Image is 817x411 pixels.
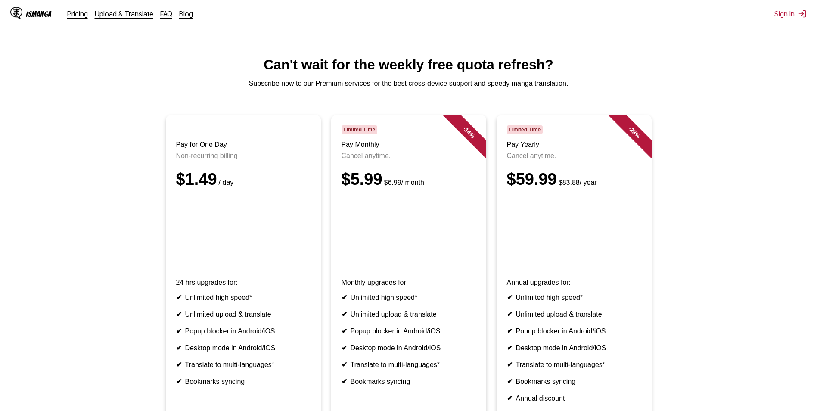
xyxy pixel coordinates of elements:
[95,9,153,18] a: Upload & Translate
[507,361,641,369] li: Translate to multi-languages*
[176,311,182,318] b: ✔
[176,152,311,160] p: Non-recurring billing
[342,327,476,335] li: Popup blocker in Android/iOS
[559,179,580,186] s: $83.88
[342,344,476,352] li: Desktop mode in Android/iOS
[26,10,52,18] div: IsManga
[176,361,182,368] b: ✔
[507,361,513,368] b: ✔
[507,327,513,335] b: ✔
[176,327,182,335] b: ✔
[342,310,476,318] li: Unlimited upload & translate
[217,179,234,186] small: / day
[507,141,641,149] h3: Pay Yearly
[342,170,476,189] div: $5.99
[160,9,172,18] a: FAQ
[507,199,641,256] iframe: PayPal
[507,125,543,134] span: Limited Time
[342,279,476,286] p: Monthly upgrades for:
[507,170,641,189] div: $59.99
[557,179,597,186] small: / year
[507,377,641,386] li: Bookmarks syncing
[176,141,311,149] h3: Pay for One Day
[176,310,311,318] li: Unlimited upload & translate
[176,344,311,352] li: Desktop mode in Android/iOS
[7,57,810,73] h1: Can't wait for the weekly free quota refresh?
[7,80,810,87] p: Subscribe now to our Premium services for the best cross-device support and speedy manga translat...
[342,361,476,369] li: Translate to multi-languages*
[382,179,424,186] small: / month
[176,170,311,189] div: $1.49
[507,279,641,286] p: Annual upgrades for:
[342,378,347,385] b: ✔
[443,106,494,158] div: - 14 %
[342,311,347,318] b: ✔
[10,7,67,21] a: IsManga LogoIsManga
[507,152,641,160] p: Cancel anytime.
[608,106,660,158] div: - 28 %
[507,293,641,302] li: Unlimited high speed*
[176,327,311,335] li: Popup blocker in Android/iOS
[179,9,193,18] a: Blog
[342,199,476,256] iframe: PayPal
[342,361,347,368] b: ✔
[67,9,88,18] a: Pricing
[342,377,476,386] li: Bookmarks syncing
[774,9,807,18] button: Sign In
[176,294,182,301] b: ✔
[507,344,513,352] b: ✔
[798,9,807,18] img: Sign out
[176,377,311,386] li: Bookmarks syncing
[342,293,476,302] li: Unlimited high speed*
[507,327,641,335] li: Popup blocker in Android/iOS
[384,179,401,186] s: $6.99
[507,378,513,385] b: ✔
[507,294,513,301] b: ✔
[507,394,641,402] li: Annual discount
[342,125,377,134] span: Limited Time
[176,279,311,286] p: 24 hrs upgrades for:
[176,361,311,369] li: Translate to multi-languages*
[342,152,476,160] p: Cancel anytime.
[342,327,347,335] b: ✔
[507,310,641,318] li: Unlimited upload & translate
[507,395,513,402] b: ✔
[507,344,641,352] li: Desktop mode in Android/iOS
[342,141,476,149] h3: Pay Monthly
[176,378,182,385] b: ✔
[507,311,513,318] b: ✔
[342,294,347,301] b: ✔
[342,344,347,352] b: ✔
[176,293,311,302] li: Unlimited high speed*
[176,344,182,352] b: ✔
[10,7,22,19] img: IsManga Logo
[176,199,311,256] iframe: PayPal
